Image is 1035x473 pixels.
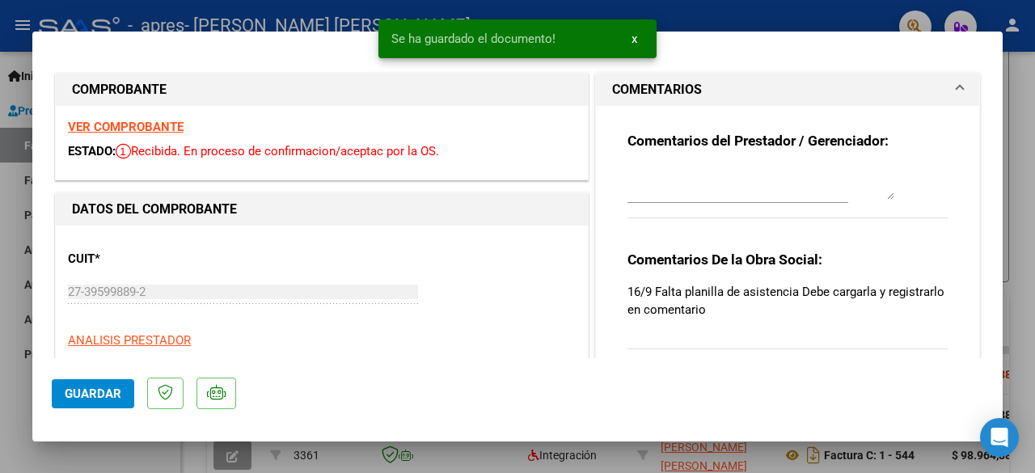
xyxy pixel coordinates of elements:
span: x [632,32,637,46]
strong: Comentarios De la Obra Social: [627,251,822,268]
span: Recibida. En proceso de confirmacion/aceptac por la OS. [116,144,439,158]
strong: DATOS DEL COMPROBANTE [72,201,237,217]
div: COMENTARIOS [596,106,979,392]
button: x [619,24,650,53]
mat-expansion-panel-header: COMENTARIOS [596,74,979,106]
span: ESTADO: [68,144,116,158]
strong: Comentarios del Prestador / Gerenciador: [627,133,889,149]
span: Se ha guardado el documento! [391,31,556,47]
button: Guardar [52,379,134,408]
p: 16/9 Falta planilla de asistencia Debe cargarla y registrarlo en comentario [627,283,948,319]
span: ANALISIS PRESTADOR [68,333,191,348]
strong: COMPROBANTE [72,82,167,97]
a: VER COMPROBANTE [68,120,184,134]
h1: COMENTARIOS [612,80,702,99]
div: Open Intercom Messenger [980,418,1019,457]
p: CUIT [68,250,220,268]
span: Guardar [65,386,121,401]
